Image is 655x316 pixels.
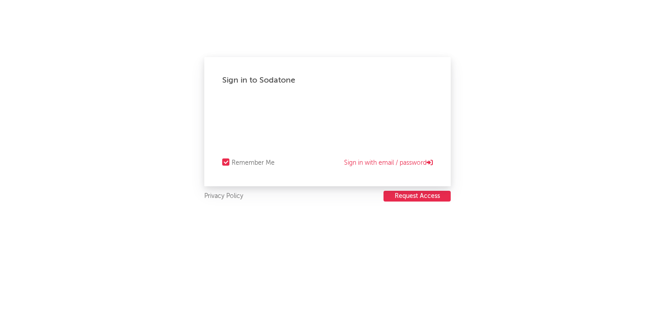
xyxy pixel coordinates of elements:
a: Privacy Policy [204,191,243,202]
a: Request Access [384,191,451,202]
div: Sign in to Sodatone [222,75,433,86]
button: Request Access [384,191,451,202]
a: Sign in with email / password [344,158,433,168]
div: Remember Me [232,158,275,168]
